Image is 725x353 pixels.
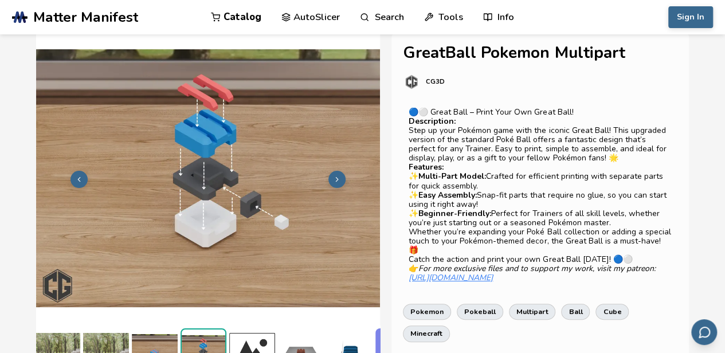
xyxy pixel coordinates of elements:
[668,6,713,28] button: Sign In
[418,190,477,201] strong: Easy Assembly:
[457,304,503,320] a: pokeball
[409,272,493,283] a: [URL][DOMAIN_NAME]
[403,304,451,320] a: pokemon
[409,228,672,264] p: Whether you’re expanding your Poké Ball collection or adding a special touch to your Pokémon-them...
[418,208,491,219] strong: Beginner-Friendly:
[403,44,677,62] h1: GreatBall Pokemon Multipart
[691,319,717,345] button: Send feedback via email
[426,76,445,88] p: CG3D
[403,73,677,102] a: CG3D's profileCG3D
[409,264,672,283] p: 👉
[418,171,486,182] strong: Multi-Part Model:
[409,162,444,172] strong: Features:
[409,116,456,127] strong: Description:
[403,325,450,342] a: minecraft
[33,9,138,25] span: Matter Manifest
[409,108,672,117] p: 🔵⚪ Great Ball – Print Your Own Great Ball!
[418,263,655,274] em: For more exclusive files and to support my work, visit my patreon:
[561,304,590,320] a: ball
[409,117,672,163] p: Step up your Pokémon game with the iconic Great Ball! This upgraded version of the standard Poké ...
[403,73,420,91] img: CG3D's profile
[409,163,672,228] p: ✨ Crafted for efficient printing with separate parts for quick assembly. ✨ Snap-fit parts that re...
[509,304,555,320] a: multipart
[595,304,629,320] a: cube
